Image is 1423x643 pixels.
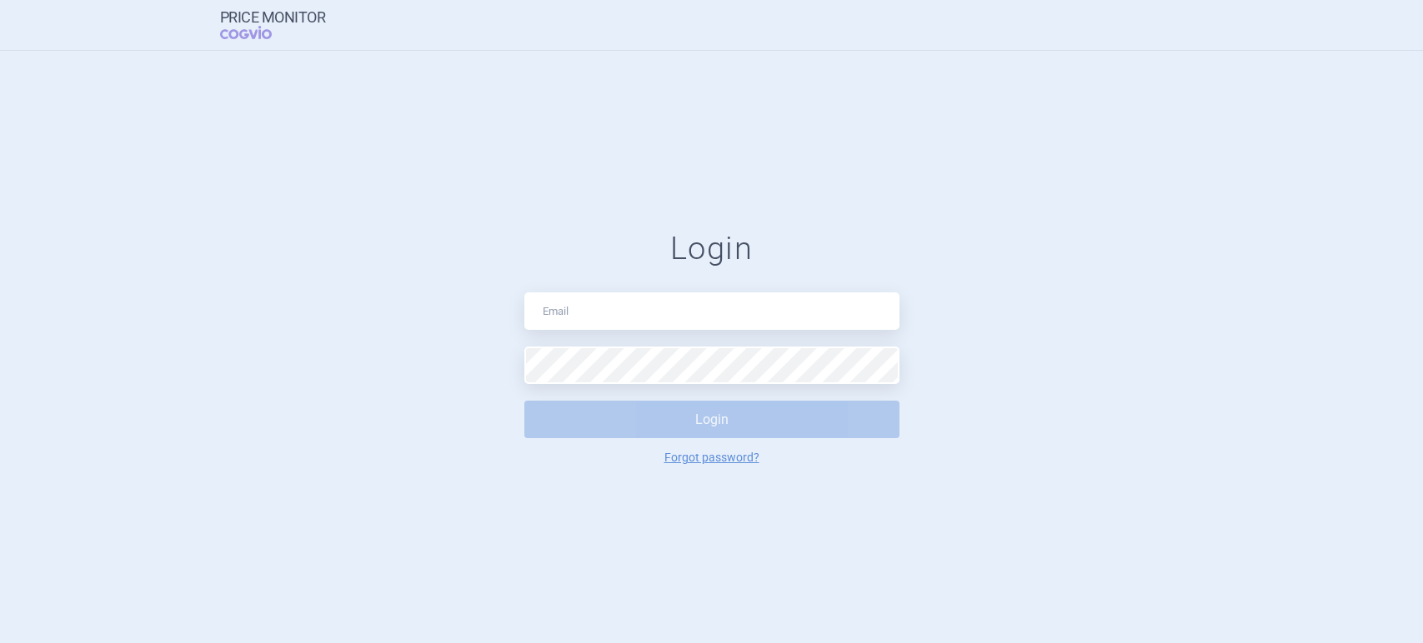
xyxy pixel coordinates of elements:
h1: Login [524,230,899,268]
span: COGVIO [220,26,295,39]
a: Price MonitorCOGVIO [220,9,326,41]
strong: Price Monitor [220,9,326,26]
input: Email [524,292,899,330]
button: Login [524,401,899,438]
a: Forgot password? [664,451,759,463]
